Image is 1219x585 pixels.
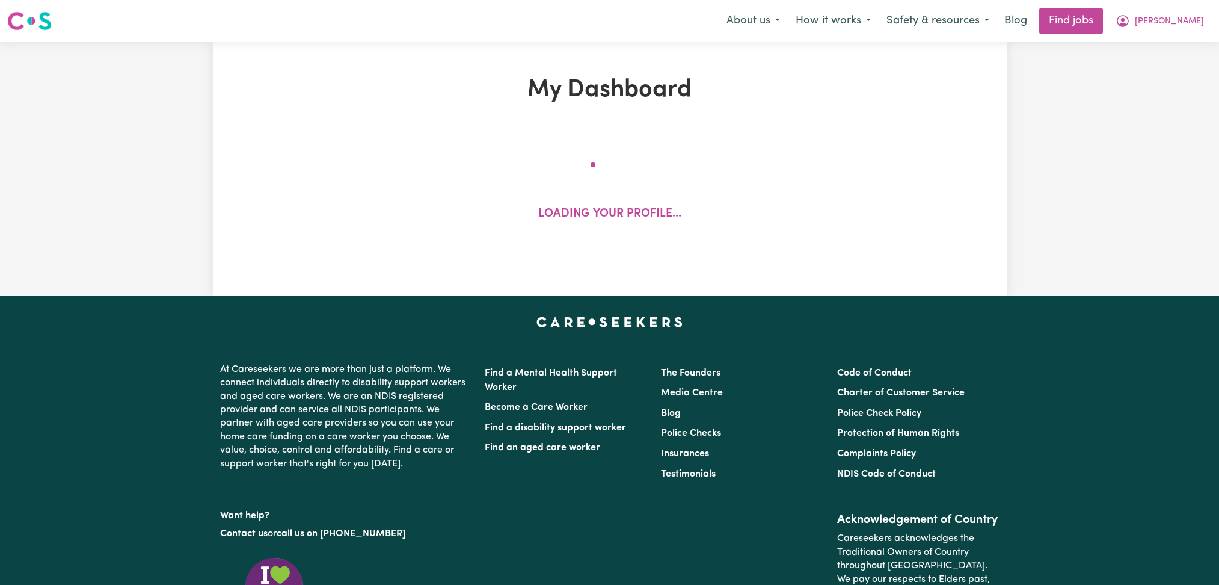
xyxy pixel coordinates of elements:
a: Find jobs [1039,8,1103,34]
a: Find a disability support worker [485,423,626,433]
button: My Account [1108,8,1212,34]
a: Testimonials [661,469,716,479]
p: Loading your profile... [538,206,681,223]
a: The Founders [661,368,720,378]
p: or [220,522,470,545]
a: Become a Care Worker [485,403,588,412]
button: About us [719,8,788,34]
a: Code of Conduct [837,368,912,378]
a: Find an aged care worker [485,443,600,453]
a: Police Check Policy [837,409,921,418]
button: Safety & resources [879,8,997,34]
a: Insurances [661,449,709,459]
p: At Careseekers we are more than just a platform. We connect individuals directly to disability su... [220,358,470,475]
button: How it works [788,8,879,34]
h2: Acknowledgement of Country [837,513,999,527]
a: call us on [PHONE_NUMBER] [277,529,405,539]
a: NDIS Code of Conduct [837,469,936,479]
a: Careseekers logo [7,7,52,35]
a: Contact us [220,529,268,539]
a: Complaints Policy [837,449,916,459]
p: Want help? [220,504,470,522]
a: Careseekers home page [536,317,683,327]
a: Media Centre [661,388,723,398]
a: Find a Mental Health Support Worker [485,368,617,392]
a: Blog [997,8,1034,34]
a: Charter of Customer Service [837,388,965,398]
a: Protection of Human Rights [837,429,959,438]
a: Police Checks [661,429,721,438]
h1: My Dashboard [352,76,867,105]
iframe: Button to launch messaging window [1171,537,1209,575]
a: Blog [661,409,681,418]
span: [PERSON_NAME] [1135,15,1204,28]
img: Careseekers logo [7,10,52,32]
